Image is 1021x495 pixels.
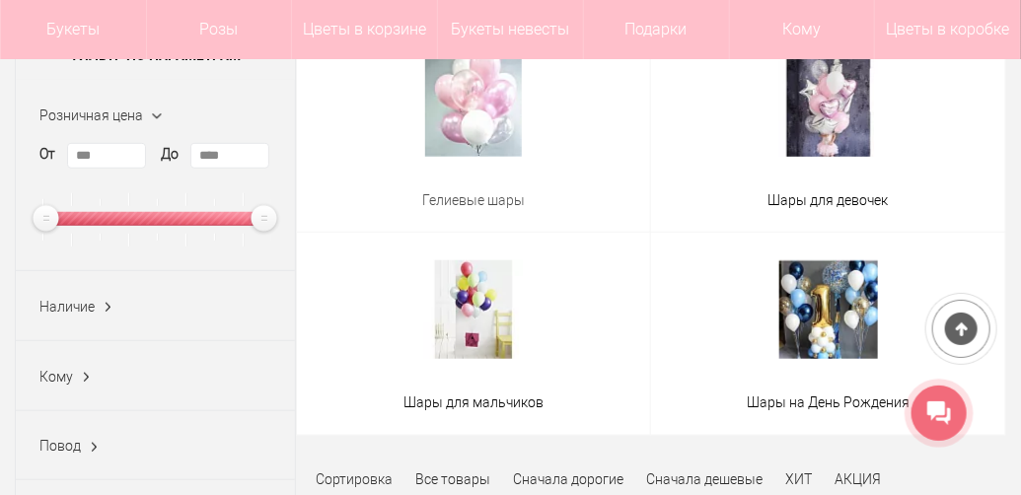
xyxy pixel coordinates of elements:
a: Гелиевые шары [422,168,525,211]
a: АКЦИЯ [835,471,881,487]
a: Сначала дорогие [513,471,623,487]
span: Повод [39,438,81,454]
a: Все товары [415,471,490,487]
img: Шары для девочек [779,58,878,157]
span: Наличие [39,299,95,315]
a: ХИТ [785,471,812,487]
label: До [161,144,179,165]
a: Сначала дешевые [646,471,763,487]
span: Шары для мальчиков [403,392,544,413]
span: Розничная цена [39,107,143,123]
span: Шары на День Рождения [747,392,910,413]
span: Гелиевые шары [422,190,525,211]
span: Сортировка [316,471,393,487]
a: Шары для девочек [768,168,889,211]
img: Шары на День Рождения [779,260,878,359]
img: Шары для мальчиков [424,260,523,359]
a: Шары для мальчиков [403,370,544,413]
span: Кому [39,369,73,385]
a: Шары на День Рождения [747,370,910,413]
label: От [39,144,55,165]
span: Шары для девочек [768,190,889,211]
img: Гелиевые шары [425,58,522,157]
